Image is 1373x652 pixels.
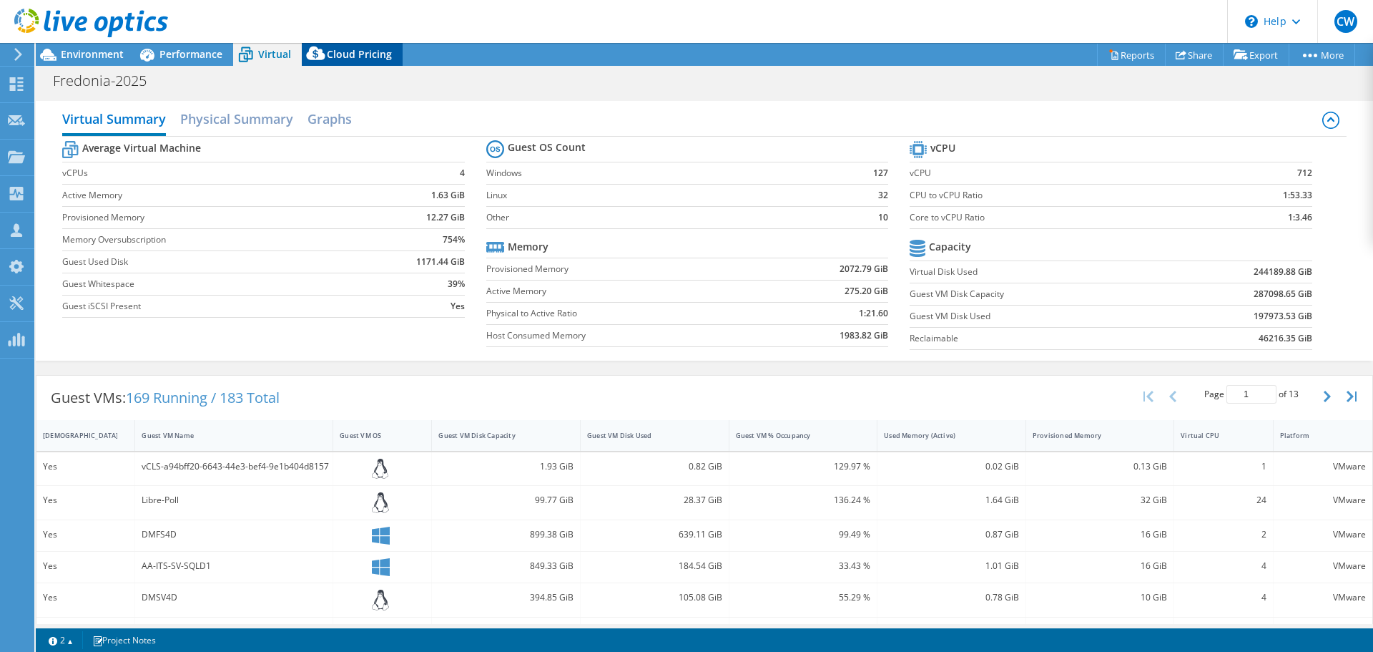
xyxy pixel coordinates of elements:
[451,299,465,313] b: Yes
[587,558,722,574] div: 184.54 GiB
[910,210,1206,225] label: Core to vCPU Ratio
[910,265,1165,279] label: Virtual Disk Used
[486,210,836,225] label: Other
[438,527,574,542] div: 899.38 GiB
[1259,331,1312,346] b: 46216.35 GiB
[910,188,1206,203] label: CPU to vCPU Ratio
[1226,385,1276,404] input: jump to page
[43,492,128,508] div: Yes
[61,47,124,61] span: Environment
[587,431,705,440] div: Guest VM Disk Used
[82,141,201,155] b: Average Virtual Machine
[39,631,83,649] a: 2
[1033,459,1168,475] div: 0.13 GiB
[1033,527,1168,542] div: 16 GiB
[910,309,1165,323] label: Guest VM Disk Used
[736,624,871,640] div: 74.27 %
[1181,527,1266,542] div: 2
[126,388,280,407] span: 169 Running / 183 Total
[486,306,762,321] label: Physical to Active Ratio
[43,431,111,440] div: [DEMOGRAPHIC_DATA]
[180,104,293,133] h2: Physical Summary
[142,527,326,542] div: DMFS4D
[62,166,360,180] label: vCPUs
[587,459,722,475] div: 0.82 GiB
[1223,44,1289,66] a: Export
[1181,590,1266,605] div: 4
[508,140,586,155] b: Guest OS Count
[910,331,1165,346] label: Reclaimable
[1165,44,1224,66] a: Share
[587,492,722,508] div: 28.37 GiB
[1283,188,1312,203] b: 1:53.33
[1181,558,1266,574] div: 4
[486,329,762,343] label: Host Consumed Memory
[438,459,574,475] div: 1.93 GiB
[845,284,888,298] b: 275.20 GiB
[587,527,722,542] div: 639.11 GiB
[1254,287,1312,301] b: 287098.65 GiB
[1289,44,1355,66] a: More
[1204,385,1299,404] span: Page of
[416,255,465,269] b: 1171.44 GiB
[142,558,326,574] div: AA-ITS-SV-SQLD1
[1280,431,1349,440] div: Platform
[438,624,574,640] div: 124.9 GiB
[884,459,1019,475] div: 0.02 GiB
[873,166,888,180] b: 127
[884,431,1002,440] div: Used Memory (Active)
[736,558,871,574] div: 33.43 %
[307,104,352,133] h2: Graphs
[929,240,971,254] b: Capacity
[736,492,871,508] div: 136.24 %
[43,590,128,605] div: Yes
[62,233,360,247] label: Memory Oversubscription
[82,631,166,649] a: Project Notes
[736,431,854,440] div: Guest VM % Occupancy
[1033,492,1168,508] div: 32 GiB
[431,188,465,203] b: 1.63 GiB
[142,624,326,640] div: FA-FAC-EMS-01
[426,210,465,225] b: 12.27 GiB
[43,624,128,640] div: Yes
[1280,590,1366,605] div: VMware
[486,166,836,180] label: Windows
[910,287,1165,301] label: Guest VM Disk Capacity
[1033,558,1168,574] div: 16 GiB
[1280,624,1366,640] div: VMware
[62,104,166,136] h2: Virtual Summary
[1280,527,1366,542] div: VMware
[438,431,556,440] div: Guest VM Disk Capacity
[62,299,360,313] label: Guest iSCSI Present
[1297,166,1312,180] b: 712
[159,47,222,61] span: Performance
[930,141,955,155] b: vCPU
[736,527,871,542] div: 99.49 %
[46,73,169,89] h1: Fredonia-2025
[736,459,871,475] div: 129.97 %
[1289,388,1299,400] span: 13
[460,166,465,180] b: 4
[438,558,574,574] div: 849.33 GiB
[443,233,465,247] b: 754%
[1280,492,1366,508] div: VMware
[1097,44,1166,66] a: Reports
[62,188,360,203] label: Active Memory
[486,262,762,276] label: Provisioned Memory
[43,558,128,574] div: Yes
[878,210,888,225] b: 10
[884,492,1019,508] div: 1.64 GiB
[62,210,360,225] label: Provisioned Memory
[1334,10,1357,33] span: CW
[1181,459,1266,475] div: 1
[1245,15,1258,28] svg: \n
[486,188,836,203] label: Linux
[1033,431,1151,440] div: Provisioned Memory
[508,240,548,254] b: Memory
[736,590,871,605] div: 55.29 %
[840,262,888,276] b: 2072.79 GiB
[142,492,326,508] div: Libre-Poll
[340,431,408,440] div: Guest VM OS
[43,527,128,542] div: Yes
[1033,590,1168,605] div: 10 GiB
